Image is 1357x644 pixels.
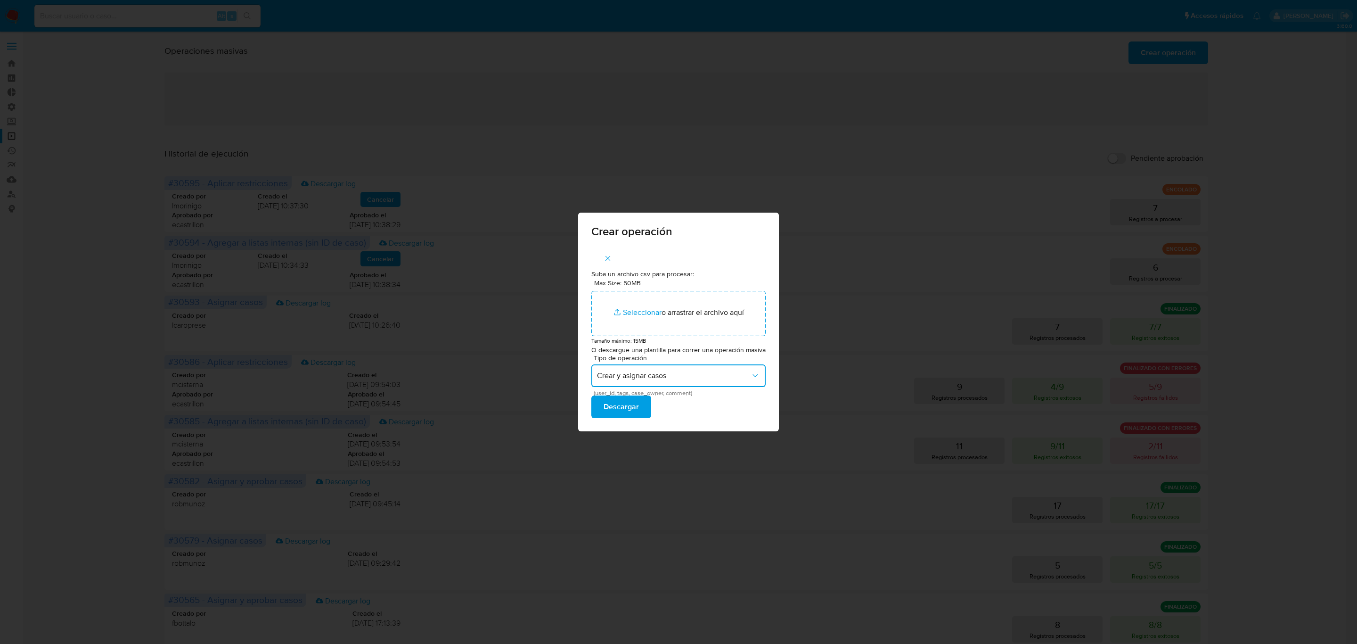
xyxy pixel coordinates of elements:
[591,270,766,279] p: Suba un archivo csv para procesar:
[591,337,646,345] small: Tamaño máximo: 15MB
[594,391,768,396] span: (user_id, tags, case_owner, comment)
[591,364,766,387] button: Crear y asignar casos
[597,371,751,380] span: Crear y asignar casos
[594,355,768,361] span: Tipo de operación
[591,346,766,355] p: O descargue una plantilla para correr una operación masiva
[604,396,639,417] span: Descargar
[591,396,651,418] button: Descargar
[594,279,641,287] label: Max Size: 50MB
[591,226,766,237] span: Crear operación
